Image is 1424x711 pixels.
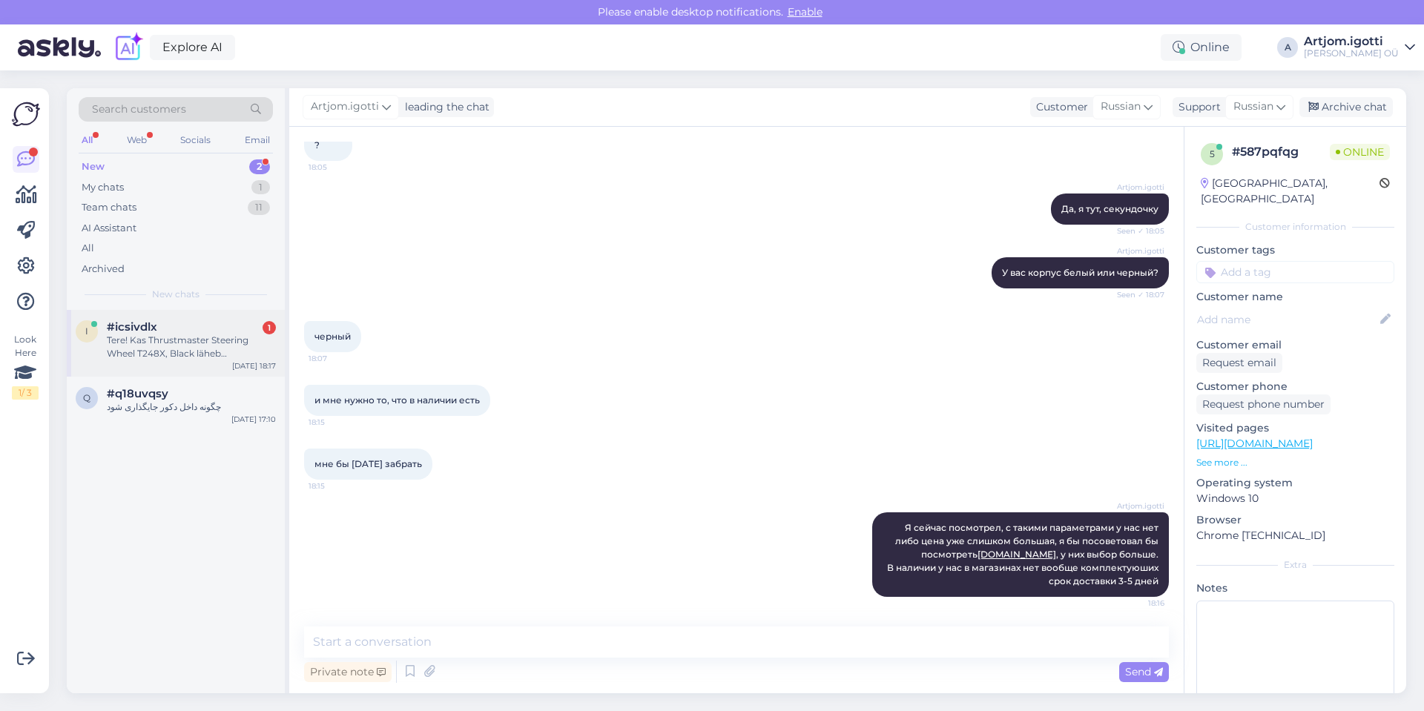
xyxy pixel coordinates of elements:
div: [PERSON_NAME] OÜ [1304,47,1399,59]
input: Add a tag [1196,261,1394,283]
a: [URL][DOMAIN_NAME] [1196,437,1313,450]
p: Customer email [1196,337,1394,353]
div: 11 [248,200,270,215]
span: Да, я тут, секундочку [1061,203,1158,214]
div: A [1277,37,1298,58]
span: 5 [1210,148,1215,159]
span: Search customers [92,102,186,117]
div: Support [1173,99,1221,115]
span: Artjom.igotti [1109,500,1164,512]
a: Explore AI [150,35,235,60]
div: Extra [1196,558,1394,572]
div: All [79,130,96,150]
p: Customer tags [1196,242,1394,258]
a: [DOMAIN_NAME] [978,549,1056,560]
span: мне бы [DATE] забрать [314,458,422,469]
span: New chats [152,288,200,301]
span: q [83,392,90,403]
span: Seen ✓ 18:05 [1109,225,1164,237]
div: 2 [249,159,270,174]
span: Я сейчас посмотрел, с такими параметрами у нас нет либо цена уже слишком большая, я бы посоветова... [887,522,1161,586]
img: explore-ai [113,32,144,63]
span: ? [314,139,320,151]
span: 18:16 [1109,598,1164,609]
span: и мне нужно то, что в наличии есть [314,394,480,406]
div: My chats [82,180,124,195]
span: У вас корпус белый или черный? [1002,267,1158,278]
div: Request phone number [1196,394,1331,414]
p: Notes [1196,581,1394,596]
span: 18:15 [309,480,364,492]
div: Team chats [82,200,136,215]
div: Customer information [1196,220,1394,234]
img: Askly Logo [12,100,40,128]
div: Archived [82,262,125,277]
div: چگونه داخل دکور جایگذاری شود [107,400,276,414]
p: Customer phone [1196,379,1394,394]
div: AI Assistant [82,221,136,236]
span: Artjom.igotti [1109,182,1164,193]
span: #q18uvqsy [107,387,168,400]
span: 18:07 [309,353,364,364]
span: Enable [783,5,827,19]
div: New [82,159,105,174]
p: Visited pages [1196,420,1394,436]
p: See more ... [1196,456,1394,469]
span: 18:15 [309,417,364,428]
div: 1 [251,180,270,195]
a: Artjom.igotti[PERSON_NAME] OÜ [1304,36,1415,59]
p: Chrome [TECHNICAL_ID] [1196,528,1394,543]
span: Russian [1233,99,1273,115]
div: Archive chat [1299,97,1393,117]
div: Socials [177,130,214,150]
span: Online [1330,144,1390,160]
div: 1 / 3 [12,386,39,400]
span: #icsivdlx [107,320,157,334]
div: Look Here [12,333,39,400]
span: Seen ✓ 18:07 [1109,289,1164,300]
span: Artjom.igotti [1109,245,1164,257]
input: Add name [1197,311,1377,328]
span: Russian [1101,99,1141,115]
div: All [82,241,94,256]
div: [DATE] 18:17 [232,360,276,371]
div: Web [124,130,150,150]
div: Tere! Kas Thrustmaster Steering Wheel T248X, Black läheb playstationile või xboxile? Nupud on ju ... [107,334,276,360]
span: 18:05 [309,162,364,173]
p: Windows 10 [1196,491,1394,506]
div: [GEOGRAPHIC_DATA], [GEOGRAPHIC_DATA] [1201,176,1379,207]
div: Customer [1030,99,1088,115]
p: Customer name [1196,289,1394,305]
span: черный [314,331,351,342]
div: Private note [304,662,392,682]
p: Operating system [1196,475,1394,491]
div: Online [1161,34,1242,61]
div: # 587pqfqg [1232,143,1330,161]
div: Email [242,130,273,150]
p: Browser [1196,512,1394,528]
span: i [85,325,88,337]
div: 1 [263,321,276,334]
span: Send [1125,665,1163,678]
div: Request email [1196,353,1282,373]
div: Artjom.igotti [1304,36,1399,47]
div: leading the chat [399,99,489,115]
span: Artjom.igotti [311,99,379,115]
div: [DATE] 17:10 [231,414,276,425]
